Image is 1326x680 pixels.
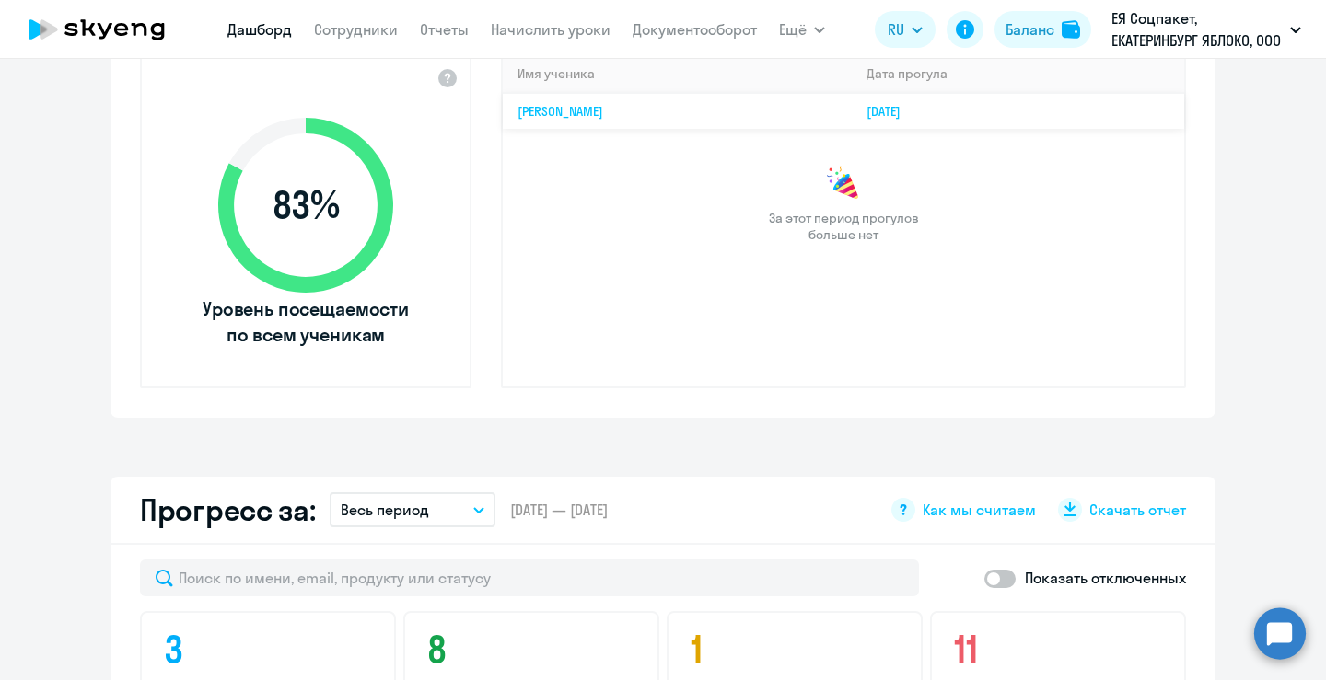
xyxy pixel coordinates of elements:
th: Имя ученика [503,55,852,93]
h2: Прогресс за: [140,491,315,528]
span: [DATE] — [DATE] [510,500,608,520]
input: Поиск по имени, email, продукту или статусу [140,559,919,596]
a: Сотрудники [314,20,398,39]
span: Уровень посещаемости по всем ученикам [200,296,412,348]
a: [DATE] [867,103,915,120]
img: congrats [825,166,862,202]
p: ЕЯ Соцпакет, ЕКАТЕРИНБУРГ ЯБЛОКО, ООО [1111,7,1283,52]
h4: 3 [164,628,378,672]
p: Весь период [341,499,429,521]
span: Как мы считаем [923,500,1036,520]
a: Отчеты [420,20,469,39]
span: RU [888,18,904,40]
p: Показать отключенных [1025,567,1186,589]
button: Весь период [330,492,495,527]
img: balance [1062,20,1080,39]
span: 83 % [200,183,412,227]
button: ЕЯ Соцпакет, ЕКАТЕРИНБУРГ ЯБЛОКО, ООО [1102,7,1310,52]
button: RU [875,11,936,48]
h4: 11 [954,628,1168,672]
a: Начислить уроки [491,20,611,39]
th: Дата прогула [852,55,1184,93]
span: Скачать отчет [1089,500,1186,520]
h4: 8 [427,628,641,672]
span: Ещё [779,18,807,40]
a: Документооборот [633,20,757,39]
a: [PERSON_NAME] [518,103,603,120]
h4: 1 [691,628,904,672]
div: Баланс [1006,18,1054,40]
a: Дашборд [227,20,292,39]
span: За этот период прогулов больше нет [766,210,921,243]
button: Балансbalance [994,11,1091,48]
button: Ещё [779,11,825,48]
